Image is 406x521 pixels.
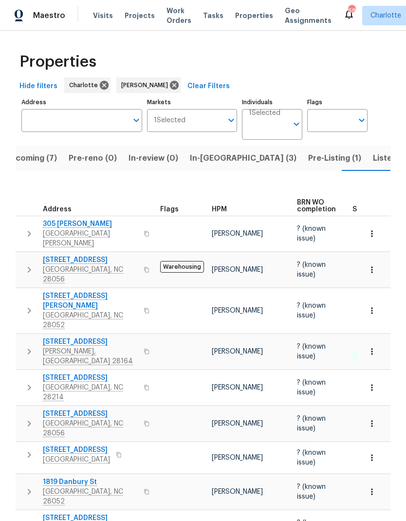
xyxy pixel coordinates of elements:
span: Flags [160,206,179,213]
span: [PERSON_NAME] [212,307,263,314]
span: Warehousing [160,261,204,273]
button: Hide filters [16,77,61,95]
span: ? (known issue) [297,343,326,360]
button: Open [129,113,143,127]
div: Charlotte [64,77,111,93]
span: In-[GEOGRAPHIC_DATA] (3) [190,151,296,165]
label: Individuals [242,99,302,105]
span: ? (known issue) [297,484,326,500]
span: Projects [125,11,155,20]
span: Maestro [33,11,65,20]
span: ? (known issue) [297,449,326,466]
span: Pre-Listing (1) [308,151,361,165]
button: Clear Filters [184,77,234,95]
span: Summary [352,206,384,213]
span: BRN WO completion [297,199,336,213]
span: ? (known issue) [297,225,326,242]
span: ? (known issue) [297,261,326,278]
span: Visits [93,11,113,20]
span: [PERSON_NAME] [212,230,263,237]
span: HPM [212,206,227,213]
span: Work Orders [166,6,191,25]
span: Charlotte [69,80,102,90]
button: Open [355,113,369,127]
span: [PERSON_NAME] [212,384,263,391]
div: [PERSON_NAME] [116,77,181,93]
span: 1 Selected [249,109,280,117]
label: Address [21,99,142,105]
span: Geo Assignments [285,6,332,25]
span: ? (known issue) [297,302,326,319]
span: Tasks [203,12,223,19]
span: [PERSON_NAME] [212,266,263,273]
button: Open [290,117,303,131]
button: Open [224,113,238,127]
span: Hide filters [19,80,57,93]
label: Markets [147,99,238,105]
label: Flags [307,99,368,105]
div: 68 [348,6,355,16]
span: [PERSON_NAME] [212,488,263,495]
span: Clear Filters [187,80,230,93]
span: In-review (0) [129,151,178,165]
span: Properties [235,11,273,20]
span: [PERSON_NAME] [121,80,172,90]
span: 3 Done [353,352,382,360]
span: ? (known issue) [297,379,326,396]
span: [PERSON_NAME] [212,420,263,427]
span: Address [43,206,72,213]
span: [PERSON_NAME] [212,454,263,461]
span: Charlotte [370,11,401,20]
span: [PERSON_NAME] [212,348,263,355]
span: Upcoming (7) [5,151,57,165]
span: 1 Selected [154,116,185,125]
span: Pre-reno (0) [69,151,117,165]
span: Properties [19,57,96,67]
span: ? (known issue) [297,415,326,432]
